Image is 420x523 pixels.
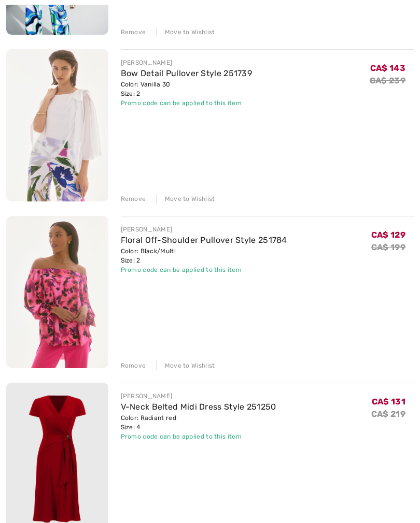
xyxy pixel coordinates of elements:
[121,402,276,412] a: V-Neck Belted Midi Dress Style 251250
[121,361,146,371] div: Remove
[121,69,253,79] a: Bow Detail Pullover Style 251739
[121,414,276,432] div: Color: Radiant red Size: 4
[372,397,405,407] span: CA$ 131
[121,247,287,266] div: Color: Black/Multi Size: 2
[371,243,405,253] s: CA$ 199
[371,410,405,419] s: CA$ 219
[121,195,146,204] div: Remove
[6,50,108,202] img: Bow Detail Pullover Style 251739
[121,392,276,401] div: [PERSON_NAME]
[156,361,215,371] div: Move to Wishlist
[121,59,253,68] div: [PERSON_NAME]
[121,28,146,37] div: Remove
[121,225,287,235] div: [PERSON_NAME]
[121,266,287,275] div: Promo code can be applied to this item
[121,99,253,108] div: Promo code can be applied to this item
[370,76,405,86] s: CA$ 239
[370,64,405,74] span: CA$ 143
[156,28,215,37] div: Move to Wishlist
[371,230,405,240] span: CA$ 129
[6,216,108,369] img: Floral Off-Shoulder Pullover Style 251784
[121,432,276,442] div: Promo code can be applied to this item
[121,236,287,245] a: Floral Off-Shoulder Pullover Style 251784
[121,80,253,99] div: Color: Vanilla 30 Size: 2
[156,195,215,204] div: Move to Wishlist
